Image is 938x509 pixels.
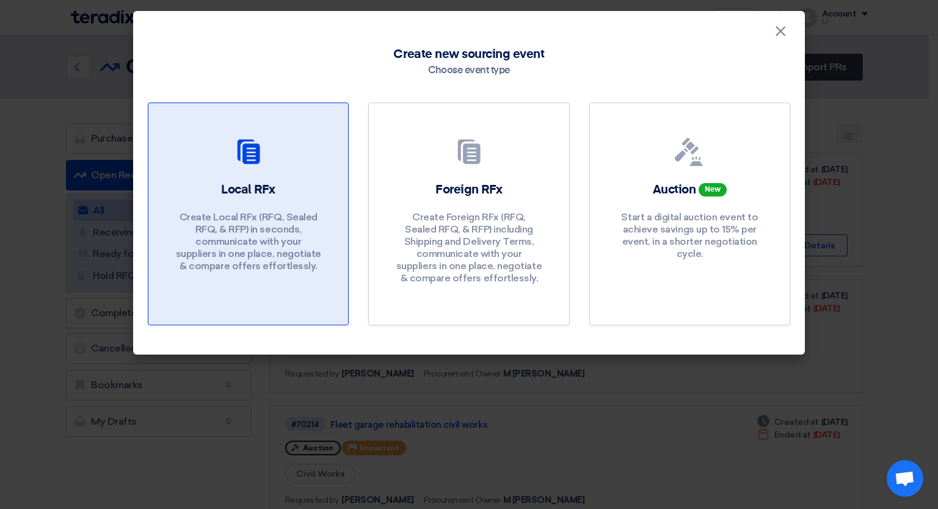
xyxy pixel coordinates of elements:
span: New [699,183,727,197]
p: Start a digital auction event to achieve savings up to 15% per event, in a shorter negotiation cy... [616,211,763,260]
span: Auction [653,184,696,196]
a: Local RFx Create Local RFx (RFQ, Sealed RFQ, & RFP) in seconds, communicate with your suppliers i... [148,103,349,325]
span: × [774,22,787,46]
div: Choose event type [428,63,510,78]
h2: Local RFx [221,181,275,198]
h2: Foreign RFx [435,181,503,198]
a: Foreign RFx Create Foreign RFx (RFQ, Sealed RFQ, & RFP) including Shipping and Delivery Terms, co... [368,103,569,325]
button: Close [765,20,796,44]
div: Open chat [887,460,923,497]
a: Auction New Start a digital auction event to achieve savings up to 15% per event, in a shorter ne... [589,103,790,325]
p: Create Foreign RFx (RFQ, Sealed RFQ, & RFP) including Shipping and Delivery Terms, communicate wi... [396,211,542,284]
p: Create Local RFx (RFQ, Sealed RFQ, & RFP) in seconds, communicate with your suppliers in one plac... [175,211,322,272]
span: Create new sourcing event [393,45,544,63]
